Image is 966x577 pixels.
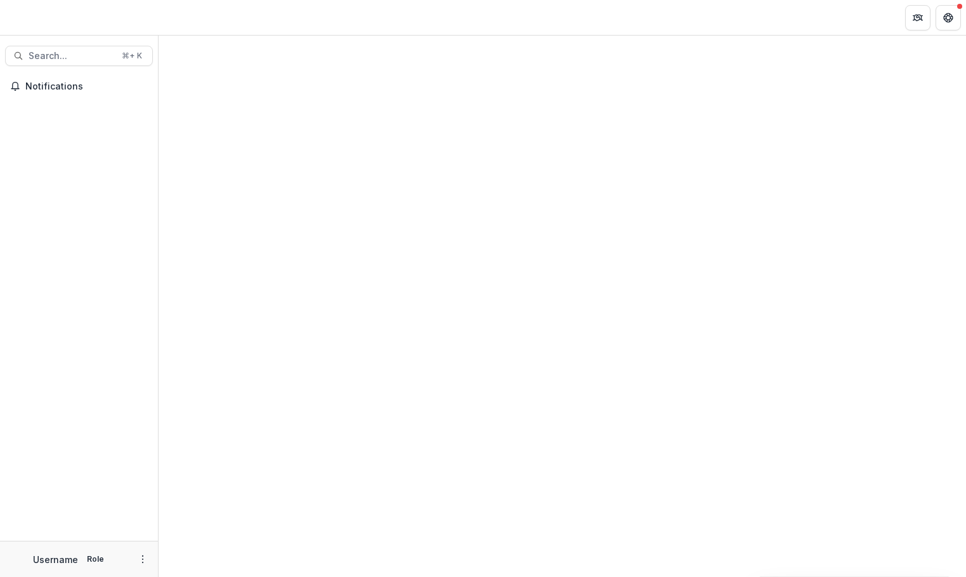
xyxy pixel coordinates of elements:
span: Search... [29,51,114,62]
button: Search... [5,46,153,66]
p: Role [83,554,108,565]
p: Username [33,553,78,566]
button: Partners [905,5,930,30]
nav: breadcrumb [164,8,218,27]
span: Notifications [25,81,148,92]
button: Get Help [936,5,961,30]
button: Notifications [5,76,153,96]
div: ⌘ + K [119,49,145,63]
button: More [135,552,150,567]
